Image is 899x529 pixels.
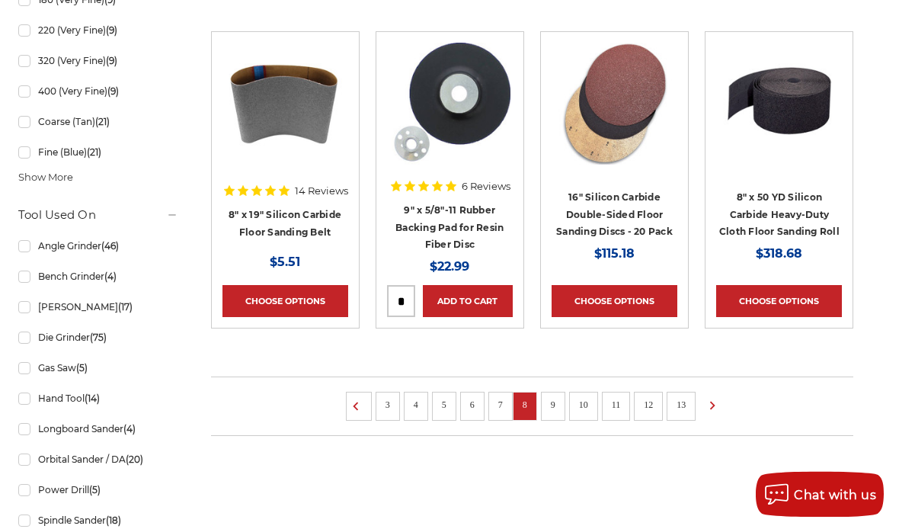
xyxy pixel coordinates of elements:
[18,79,178,105] a: 400 (Very Fine)
[552,286,677,318] a: Choose Options
[18,325,178,351] a: Die Grinder
[493,397,508,414] a: 7
[574,397,593,414] a: 10
[18,477,178,504] a: Power Drill
[90,332,107,344] span: (75)
[554,43,676,165] img: Silicon Carbide 16" Double-Sided Floor Sanding Discs
[222,43,348,169] a: 7-7-8" x 29-1-2 " Silicon Carbide belt for aggressive sanding on concrete and hardwood floors as ...
[18,294,178,321] a: [PERSON_NAME]
[545,397,561,414] a: 9
[671,397,691,414] a: 13
[517,397,533,414] a: 8
[437,397,452,414] a: 5
[638,397,658,414] a: 12
[716,43,842,169] a: Silicon Carbide 8" x 50 YD Heavy-Duty Cloth Floor Sanding Roll
[101,241,119,252] span: (46)
[270,255,300,270] span: $5.51
[18,233,178,260] a: Angle Grinder
[229,210,341,239] a: 8" x 19" Silicon Carbide Floor Sanding Belt
[18,447,178,473] a: Orbital Sander / DA
[395,205,504,251] a: 9" x 5/8"-11 Rubber Backing Pad for Resin Fiber Disc
[756,472,884,518] button: Chat with us
[85,393,100,405] span: (14)
[18,109,178,136] a: Coarse (Tan)
[718,43,840,165] img: Silicon Carbide 8" x 50 YD Heavy-Duty Cloth Floor Sanding Roll
[387,43,513,169] a: 9" Resin Fiber Rubber Backing Pad 5/8-11 nut
[556,192,673,238] a: 16" Silicon Carbide Double-Sided Floor Sanding Discs - 20 Pack
[295,187,348,197] span: 14 Reviews
[594,247,635,261] span: $115.18
[380,397,395,414] a: 3
[126,454,143,466] span: (20)
[430,260,469,274] span: $22.99
[389,43,510,165] img: 9" Resin Fiber Rubber Backing Pad 5/8-11 nut
[95,117,110,128] span: (21)
[18,139,178,166] a: Fine (Blue)
[18,18,178,44] a: 220 (Very Fine)
[408,397,424,414] a: 4
[552,43,677,169] a: Silicon Carbide 16" Double-Sided Floor Sanding Discs
[106,56,117,67] span: (9)
[462,182,510,192] span: 6 Reviews
[423,286,513,318] a: Add to Cart
[606,397,626,414] a: 11
[123,424,136,435] span: (4)
[104,271,117,283] span: (4)
[18,171,73,186] span: Show More
[87,147,101,159] span: (21)
[716,286,842,318] a: Choose Options
[107,86,119,98] span: (9)
[465,397,480,414] a: 6
[18,48,178,75] a: 320 (Very Fine)
[18,264,178,290] a: Bench Grinder
[118,302,133,313] span: (17)
[794,488,876,502] span: Chat with us
[222,286,348,318] a: Choose Options
[756,247,802,261] span: $318.68
[18,386,178,412] a: Hand Tool
[76,363,88,374] span: (5)
[106,25,117,37] span: (9)
[224,43,346,165] img: 7-7-8" x 29-1-2 " Silicon Carbide belt for aggressive sanding on concrete and hardwood floors as ...
[89,485,101,496] span: (5)
[18,207,178,225] h5: Tool Used On
[106,515,121,527] span: (18)
[18,355,178,382] a: Gas Saw
[18,416,178,443] a: Longboard Sander
[719,192,840,238] a: 8" x 50 YD Silicon Carbide Heavy-Duty Cloth Floor Sanding Roll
